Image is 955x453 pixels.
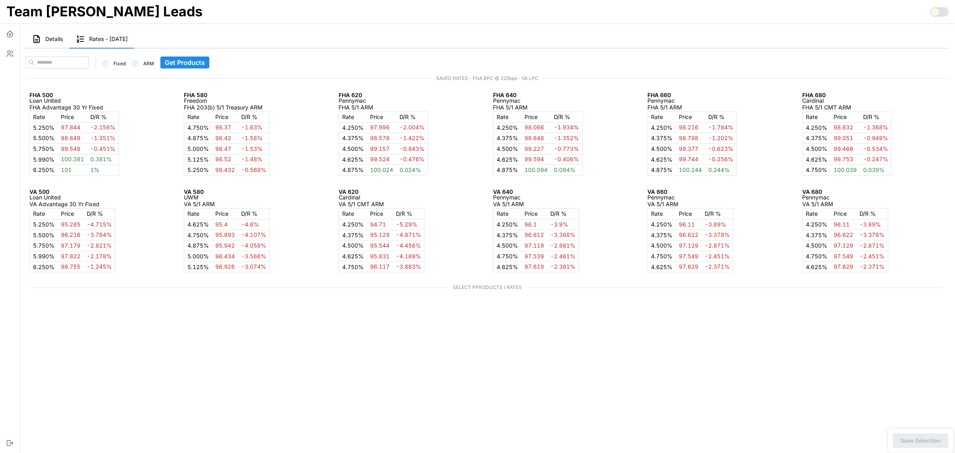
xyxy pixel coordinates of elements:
[497,232,513,238] span: 4.375
[550,253,575,260] span: -2.461%
[651,166,667,173] span: 4.875
[834,253,853,260] span: 97.549
[342,156,358,163] span: 4.625
[184,154,212,165] td: %
[524,166,548,173] span: 100.094
[30,262,58,272] td: %
[33,242,49,249] span: 5.750
[493,219,522,230] td: %
[367,111,396,122] td: Price
[241,166,266,173] span: -0.568%
[806,156,822,163] span: 4.625
[651,253,667,260] span: 4.750
[90,166,99,173] span: 1%
[679,135,698,141] span: 98.798
[25,75,949,82] span: SAVED RATES - FHA BPC @ 225bps - VA LPC
[400,156,425,162] span: -0.476%
[834,145,853,152] span: 99.466
[651,135,667,141] span: 4.375
[863,124,888,131] span: -1.368%
[493,195,579,200] p: Pennymac
[802,111,830,122] td: Rate
[90,124,115,131] span: -2.156%
[493,165,522,176] td: %
[241,156,263,162] span: -1.48%
[705,231,730,238] span: -3.378%
[29,98,119,103] p: Loan United
[493,251,522,262] td: %
[61,145,80,152] span: 99.549
[497,221,513,228] span: 4.250
[679,124,698,131] span: 98.216
[863,135,888,141] span: -0.949%
[400,166,421,173] span: 0.024%
[493,111,522,122] td: Rate
[90,145,115,152] span: -0.451%
[339,103,428,111] p: FHA 5/1 ARM
[61,242,80,249] span: 97.179
[863,145,888,152] span: -0.534%
[493,230,522,240] td: %
[30,154,58,165] td: %
[45,36,63,42] span: Details
[648,122,676,133] td: %
[708,156,733,162] span: -0.256%
[184,240,212,251] td: %
[651,221,667,228] span: 4.250
[802,230,830,240] td: %
[184,251,212,262] td: %
[339,209,367,219] td: Rate
[497,166,513,173] span: 4.875
[396,111,428,122] td: D/R %
[29,189,115,195] p: VA 500
[370,253,390,260] span: 95.831
[676,209,702,219] td: Price
[61,166,72,173] span: 101
[524,135,544,141] span: 98.648
[802,133,830,144] td: %
[859,221,881,228] span: -3.89%
[33,135,49,141] span: 5.500
[521,209,547,219] td: Price
[648,230,676,240] td: %
[493,200,579,208] p: VA 5/1 ARM
[524,242,544,249] span: 97.119
[648,143,676,154] td: %
[802,122,830,133] td: %
[184,143,212,154] td: %
[647,189,733,195] p: VA 660
[87,242,112,249] span: -2.821%
[90,156,112,162] span: 0.381%
[802,165,830,176] td: %
[647,103,737,111] p: FHA 5/1 ARM
[90,135,115,141] span: -1.351%
[679,253,698,260] span: 97.549
[550,221,568,228] span: -3.9%
[160,57,209,68] button: Get Products
[339,133,367,144] td: %
[215,242,235,249] span: 95.942
[342,124,358,131] span: 4.250
[708,166,730,173] span: 0.244%
[30,251,58,262] td: %
[651,124,667,131] span: 4.250
[29,200,115,208] p: VA Advantage 30 Yr Fixed
[834,156,853,162] span: 99.753
[29,195,115,200] p: Loan United
[393,209,425,219] td: D/R %
[30,111,58,122] td: Rate
[61,253,80,260] span: 97.822
[212,111,238,122] td: Price
[708,124,733,131] span: -1.784%
[554,145,579,152] span: -0.773%
[184,200,270,208] p: VA 5/1 ARM
[679,242,698,249] span: 97.129
[184,189,270,195] p: VA 580
[184,195,270,200] p: UWM
[802,195,888,200] p: Pennymac
[33,124,49,131] span: 5.250
[806,221,822,228] span: 4.250
[215,135,231,141] span: 98.42
[241,242,266,249] span: -4.058%
[648,219,676,230] td: %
